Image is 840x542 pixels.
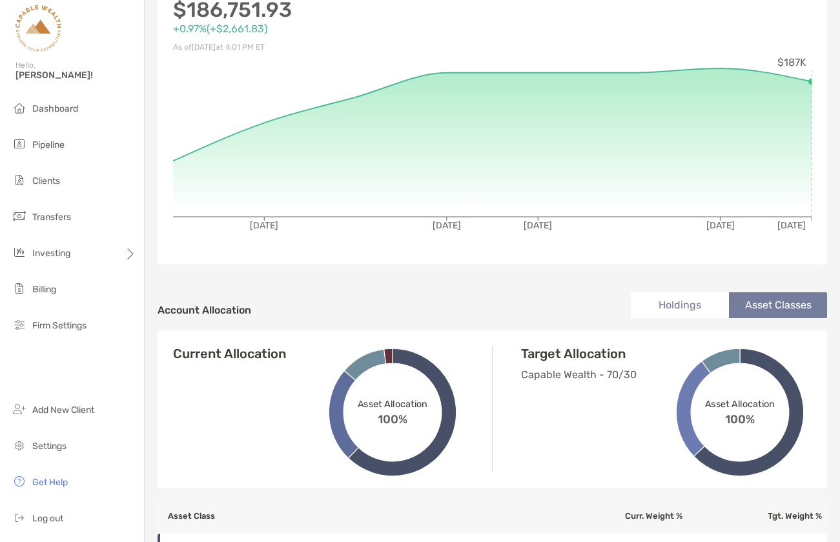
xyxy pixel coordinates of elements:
[15,5,61,52] img: Zoe Logo
[12,245,27,260] img: investing icon
[12,401,27,417] img: add_new_client icon
[32,320,87,331] span: Firm Settings
[32,103,78,114] span: Dashboard
[777,56,806,68] tspan: $187K
[32,248,70,259] span: Investing
[12,172,27,188] img: clients icon
[524,220,552,231] tspan: [DATE]
[725,409,755,426] span: 100%
[158,499,549,534] th: Asset Class
[683,499,827,534] th: Tgt. Weight %
[12,208,27,224] img: transfers icon
[705,398,775,409] span: Asset Allocation
[32,477,68,488] span: Get Help
[32,284,56,295] span: Billing
[12,317,27,332] img: firm-settings icon
[32,212,71,223] span: Transfers
[521,346,721,361] h4: Target Allocation
[549,499,683,534] th: Curr. Weight %
[32,405,94,416] span: Add New Client
[521,366,721,383] p: Capable Wealth - 70/30
[357,398,427,409] span: Asset Allocation
[631,292,729,318] li: Holdings
[158,304,251,316] h4: Account Allocation
[250,220,278,231] tspan: [DATE]
[12,136,27,152] img: pipeline icon
[173,39,493,55] p: As of [DATE] at 4:01 PM ET
[378,409,407,426] span: 100%
[173,2,493,18] p: $186,751.93
[32,176,60,186] span: Clients
[12,100,27,115] img: dashboard icon
[32,513,63,524] span: Log out
[706,220,735,231] tspan: [DATE]
[777,220,806,231] tspan: [DATE]
[12,510,27,525] img: logout icon
[32,441,67,452] span: Settings
[12,281,27,296] img: billing icon
[15,70,136,81] span: [PERSON_NAME]!
[12,474,27,489] img: get-help icon
[173,346,286,361] h4: Current Allocation
[12,437,27,453] img: settings icon
[173,21,493,37] p: +0.97% ( +$2,661.83 )
[433,220,461,231] tspan: [DATE]
[32,139,65,150] span: Pipeline
[729,292,827,318] li: Asset Classes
